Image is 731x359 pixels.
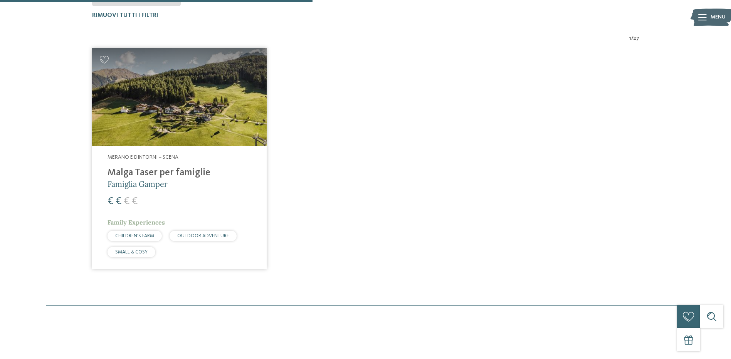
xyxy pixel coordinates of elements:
[115,233,154,238] span: CHILDREN’S FARM
[92,48,267,146] img: Cercate un hotel per famiglie? Qui troverete solo i migliori!
[177,233,229,238] span: OUTDOOR ADVENTURE
[108,196,113,206] span: €
[92,12,158,18] span: Rimuovi tutti i filtri
[629,35,631,42] span: 1
[634,35,639,42] span: 27
[115,250,148,255] span: SMALL & COSY
[92,48,267,269] a: Cercate un hotel per famiglie? Qui troverete solo i migliori! Merano e dintorni – Scena Malga Tas...
[108,167,251,179] h4: Malga Taser per famiglie
[116,196,121,206] span: €
[132,196,138,206] span: €
[631,35,634,42] span: /
[124,196,129,206] span: €
[108,218,165,226] span: Family Experiences
[108,154,178,160] span: Merano e dintorni – Scena
[108,179,168,189] span: Famiglia Gamper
